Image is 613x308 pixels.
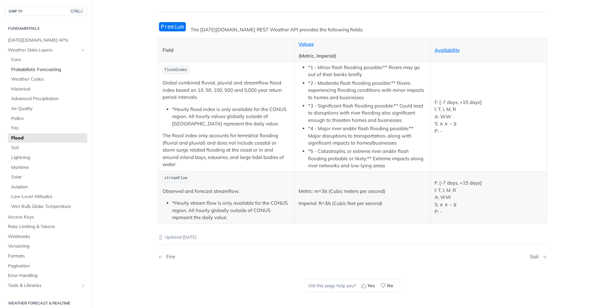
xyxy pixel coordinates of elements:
[5,261,87,271] a: Pagination
[172,200,290,221] li: *Hourly stream flow is only available for the CONUS region. All hourly globally outside of CONUS ...
[8,47,79,53] span: Weather Data Layers
[8,133,87,143] a: Flood
[8,94,87,104] a: Advanced Precipitation
[163,132,290,168] p: The flood index only accounts for terrestrial flooding (fluvial and pluvial) and does not include...
[5,241,87,251] a: Versioning
[8,272,86,279] span: Error Handling
[305,279,400,292] div: Did this page help you?
[8,114,87,123] a: Pollen
[435,99,542,135] p: F: [-7 days, +15 days] I: T, I, M, R A: WW S: ∧ ∨ ~ ⧖ P: -
[11,106,86,112] span: Air Quality
[163,47,290,54] p: Field
[5,222,87,232] a: Rate Limiting & Tokens
[8,123,87,133] a: Fire
[299,188,426,195] p: Metric: m^3/s (Cubic meters per second)
[158,247,547,266] nav: Pagination Controls
[11,154,86,161] span: Lightning
[8,192,87,201] a: Low-Level Altitudes
[8,163,87,172] a: Maritime
[308,102,426,124] li: *3 - Significant flash flooding possible:** Could lead to disruptions with river flooding also si...
[11,135,86,141] span: Flood
[359,281,378,290] button: Yes
[11,193,86,200] span: Low-Level Altitudes
[80,48,86,53] button: Hide subpages for Weather Data Layers
[299,200,426,207] p: Imperial: ft^3/s (Cubic feet per second)
[435,47,460,53] a: Availability
[8,214,86,220] span: Access Keys
[8,282,79,289] span: Tools & Libraries
[8,172,87,182] a: Solar
[5,271,87,280] a: Error Handling
[530,254,547,260] a: Next Page: Soil
[8,55,87,65] a: Core
[8,153,87,162] a: Lightning
[11,203,86,210] span: Wet Bulb Globe Temperature
[308,64,426,78] li: *1 - Minor flash flooding possible:** Rivers may go out of their banks briefly
[367,282,375,289] span: Yes
[5,300,87,306] h2: Weather Forecast & realtime
[308,125,426,147] li: *4 - Major river and/or flash flooding possible:** Major disruptions to transportation, along wit...
[299,41,314,47] a: Values
[5,212,87,222] a: Access Keys
[8,224,86,230] span: Rate Limiting & Tokens
[387,282,393,289] span: No
[11,57,86,63] span: Core
[5,45,87,55] a: Weather Data LayersHide subpages for Weather Data Layers
[11,86,86,92] span: Historical
[5,232,87,241] a: Webhooks
[8,104,87,114] a: Air Quality
[80,283,86,288] button: Show subpages for Tools & Libraries
[8,202,87,211] a: Wet Bulb Globe Temperature
[163,254,175,260] div: Fire
[5,36,87,45] a: [DATE][DOMAIN_NAME] APIs
[163,79,290,101] p: Global combined fluvial, pluvial and streamflow flood index based on 10, 50, 100, 500 and 5,000 y...
[8,233,86,240] span: Webhooks
[11,96,86,102] span: Advanced Precipitation
[158,26,547,34] p: The [DATE][DOMAIN_NAME] REST Weather API provides the following fields:
[158,254,325,260] a: Previous Page: Fire
[308,80,426,101] li: *2 - Moderate flash flooding possible:** Rivers experiencing flooding conditions with minor impac...
[8,253,86,259] span: Formats
[164,68,187,72] span: floodIndex
[11,174,86,180] span: Solar
[5,251,87,261] a: Formats
[5,6,87,16] button: JUMP TOCTRL-/
[11,76,86,83] span: Weather Codes
[530,254,542,260] div: Soil
[8,182,87,192] a: Aviation
[11,67,86,73] span: Probabilistic Forecasting
[5,281,87,290] a: Tools & LibrariesShow subpages for Tools & Libraries
[8,84,87,94] a: Historical
[11,115,86,122] span: Pollen
[8,75,87,84] a: Weather Codes
[164,176,187,180] span: streamFlow
[8,243,86,249] span: Versioning
[172,106,290,128] li: *Hourly flood index is only available for the CONUS region. All hourly values globally outside of...
[8,143,87,153] a: Soil
[8,65,87,75] a: Probabilistic Forecasting
[435,179,542,216] p: F: [-7 days, +15 days] I: T, I, M, R A: WW S: ∧ ∨ ~ ⧖ P: -
[163,188,290,195] p: Observed and forecast streamflow.
[11,145,86,151] span: Soil
[70,9,84,14] span: CTRL-/
[378,281,397,290] button: No
[8,37,86,43] span: [DATE][DOMAIN_NAME] APIs
[308,148,426,170] li: *5 - Catastrophic or extreme river and/or flash flooding probable or likely:** Extreme impacts al...
[11,164,86,171] span: Maritime
[11,125,86,131] span: Fire
[5,26,87,31] h2: Fundamentals
[11,184,86,190] span: Aviation
[158,234,547,241] p: Updated [DATE]
[8,263,86,269] span: Pagination
[299,52,426,60] p: (Metric, Imperial)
